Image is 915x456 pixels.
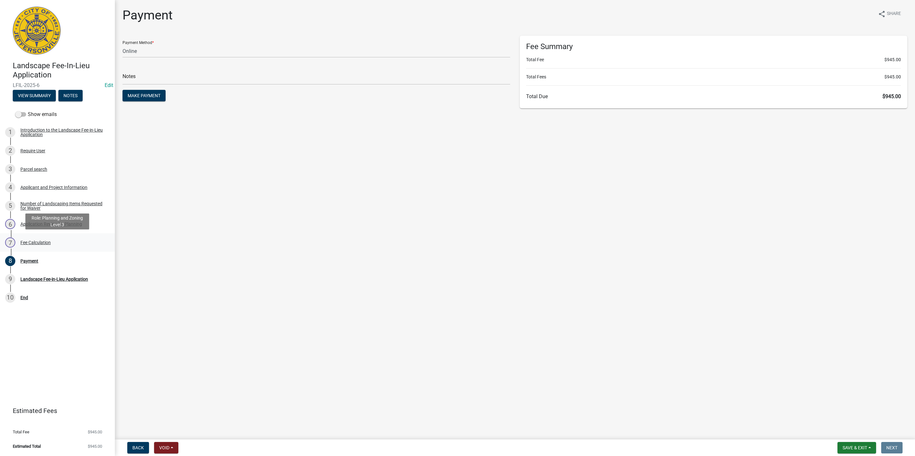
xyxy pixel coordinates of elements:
[526,56,901,63] li: Total Fee
[13,7,61,54] img: City of Jeffersonville, Indiana
[884,74,901,80] span: $945.00
[5,219,15,229] div: 6
[88,444,102,448] span: $945.00
[58,93,83,98] wm-modal-confirm: Notes
[58,90,83,101] button: Notes
[13,93,56,98] wm-modal-confirm: Summary
[526,74,901,80] li: Total Fees
[20,201,105,210] div: Number of Landscaping Items Requested for Waiver
[884,56,901,63] span: $945.00
[5,404,105,417] a: Estimated Fees
[88,430,102,434] span: $945.00
[13,82,102,88] span: LFIL-2025-6
[878,10,886,18] i: share
[127,442,149,453] button: Back
[159,445,169,450] span: Void
[13,444,41,448] span: Estimated Total
[132,445,144,450] span: Back
[105,82,113,88] a: Edit
[20,295,28,300] div: End
[5,182,15,192] div: 4
[20,222,82,226] div: Application Review by Planning
[15,111,57,118] label: Show emails
[843,445,867,450] span: Save & Exit
[128,93,160,98] span: Make Payment
[5,293,15,303] div: 10
[5,201,15,211] div: 5
[881,442,903,453] button: Next
[20,128,105,137] div: Introduction to the Landscape Fee-in-Lieu Application
[5,256,15,266] div: 8
[873,8,906,20] button: shareShare
[123,90,166,101] button: Make Payment
[154,442,178,453] button: Void
[20,259,38,263] div: Payment
[105,82,113,88] wm-modal-confirm: Edit Application Number
[13,90,56,101] button: View Summary
[20,240,51,245] div: Fee Calculation
[20,277,88,281] div: Landscape Fee-in-Lieu Application
[5,274,15,284] div: 9
[13,430,29,434] span: Total Fee
[5,127,15,137] div: 1
[5,146,15,156] div: 2
[5,164,15,174] div: 3
[20,185,87,190] div: Applicant and Project Information
[526,93,901,99] h6: Total Due
[5,237,15,248] div: 7
[882,93,901,99] span: $945.00
[837,442,876,453] button: Save & Exit
[20,148,45,153] div: Require User
[887,10,901,18] span: Share
[26,214,89,229] div: Role: Planning and Zoning Level 3
[13,61,110,80] h4: Landscape Fee-In-Lieu Application
[526,42,901,51] h6: Fee Summary
[123,8,173,23] h1: Payment
[886,445,897,450] span: Next
[20,167,47,171] div: Parcel search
